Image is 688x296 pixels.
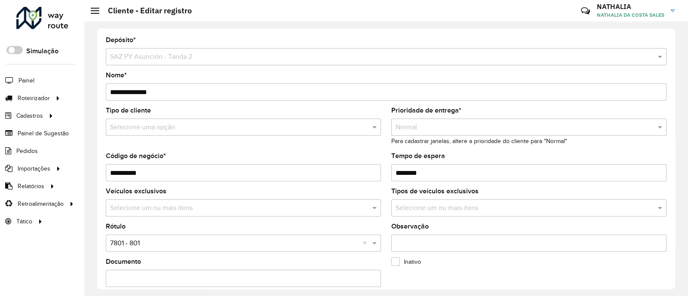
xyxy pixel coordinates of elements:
span: NATHALIA DA COSTA SALES [597,11,664,19]
span: Retroalimentação [18,199,64,208]
label: Tempo de espera [391,151,445,161]
label: Nome [106,70,127,80]
span: Pedidos [16,146,38,156]
label: Rótulo [106,221,126,232]
label: Veículos exclusivos [106,186,166,196]
label: Simulação [26,46,58,56]
label: Documento [106,256,141,267]
span: Roteirizador [18,94,50,103]
span: Clear all [363,238,370,248]
a: Contato Rápido [576,2,595,20]
label: Tipos de veículos exclusivos [391,186,479,196]
span: Relatórios [18,182,44,191]
span: Painel [18,76,34,85]
label: Tipo de cliente [106,105,151,116]
label: Observação [391,221,429,232]
span: Importações [18,164,50,173]
span: Tático [16,217,32,226]
span: Cadastros [16,111,43,120]
label: Prioridade de entrega [391,105,461,116]
label: Inativo [391,257,421,266]
h3: NATHALIA [597,3,664,11]
span: Painel de Sugestão [18,129,69,138]
label: Depósito [106,35,136,45]
label: Código de negócio [106,151,166,161]
small: Para cadastrar janelas, altere a prioridade do cliente para "Normal" [391,138,567,144]
h2: Cliente - Editar registro [99,6,192,15]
